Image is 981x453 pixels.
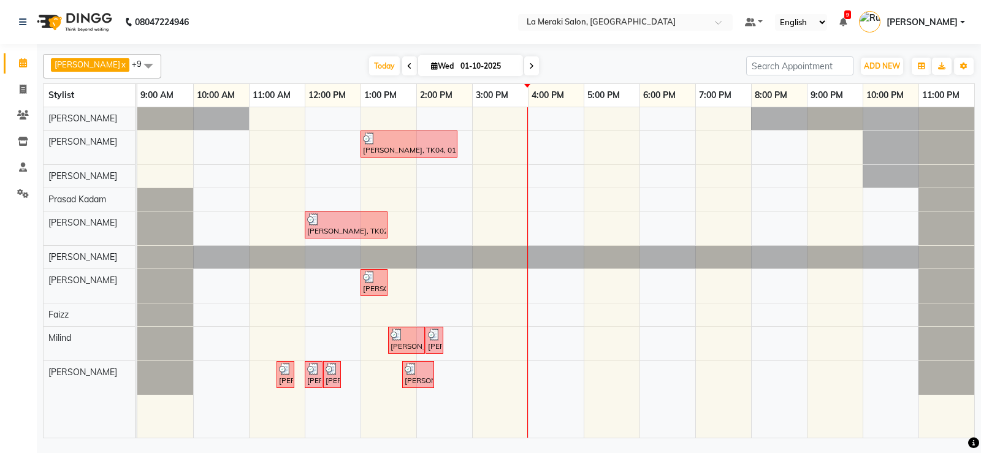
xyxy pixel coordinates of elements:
[473,86,511,104] a: 3:00 PM
[48,136,117,147] span: [PERSON_NAME]
[306,213,386,237] div: [PERSON_NAME], TK02, 12:00 PM-01:30 PM, Stylist Root Touch Up
[427,329,442,352] div: [PERSON_NAME], TK02, 02:10 PM-02:25 PM, Nail Cut & File
[863,86,907,104] a: 10:00 PM
[403,363,433,386] div: [PERSON_NAME], TK04, 01:45 PM-02:20 PM, Rica Ears [DEMOGRAPHIC_DATA]/[DEMOGRAPHIC_DATA],[PERSON_N...
[457,57,518,75] input: 2025-10-01
[278,363,293,386] div: [PERSON_NAME], TK01, 11:30 AM-11:40 AM, Forehead Threading
[389,329,424,352] div: [PERSON_NAME], TK02, 01:30 PM-02:10 PM, Classic Pedicure Coffee
[137,86,177,104] a: 9:00 AM
[48,367,117,378] span: [PERSON_NAME]
[369,56,400,75] span: Today
[417,86,456,104] a: 2:00 PM
[48,251,117,262] span: [PERSON_NAME]
[305,86,349,104] a: 12:00 PM
[844,10,851,19] span: 9
[48,275,117,286] span: [PERSON_NAME]
[640,86,679,104] a: 6:00 PM
[55,59,120,69] span: [PERSON_NAME]
[584,86,623,104] a: 5:00 PM
[362,132,456,156] div: [PERSON_NAME], TK04, 01:00 PM-02:45 PM, Senior Stylist Level Men's Haircut,Men's Hair Color Senio...
[529,86,567,104] a: 4:00 PM
[861,58,903,75] button: ADD NEW
[48,194,106,205] span: Prasad Kadam
[132,59,151,69] span: +9
[135,5,189,39] b: 08047224946
[361,86,400,104] a: 1:00 PM
[864,61,900,70] span: ADD NEW
[306,363,321,386] div: [PERSON_NAME], TK01, 12:00 PM-12:20 PM, Eye Brows Threading
[859,11,880,32] img: Rupal Jagirdar
[324,363,340,386] div: [PERSON_NAME], TK01, 12:20 PM-12:30 PM, Upper Lip Threading
[48,332,71,343] span: Milind
[746,56,853,75] input: Search Appointment
[696,86,735,104] a: 7:00 PM
[428,61,457,70] span: Wed
[752,86,790,104] a: 8:00 PM
[48,113,117,124] span: [PERSON_NAME]
[48,89,74,101] span: Stylist
[48,170,117,181] span: [PERSON_NAME]
[807,86,846,104] a: 9:00 PM
[250,86,294,104] a: 11:00 AM
[839,17,847,28] a: 9
[120,59,126,69] a: x
[48,309,69,320] span: Faizz
[919,86,963,104] a: 11:00 PM
[194,86,238,104] a: 10:00 AM
[887,16,958,29] span: [PERSON_NAME]
[362,271,386,294] div: [PERSON_NAME], TK03, 01:00 PM-01:30 PM, Premium [PERSON_NAME]
[31,5,115,39] img: logo
[48,217,117,228] span: [PERSON_NAME]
